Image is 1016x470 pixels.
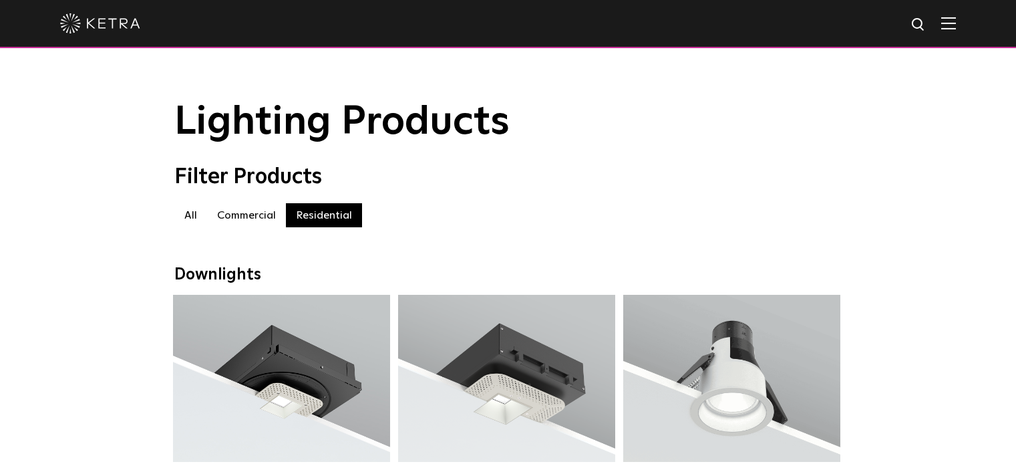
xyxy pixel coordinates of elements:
[174,265,842,285] div: Downlights
[174,164,842,190] div: Filter Products
[910,17,927,33] img: search icon
[174,102,510,142] span: Lighting Products
[174,203,207,227] label: All
[60,13,140,33] img: ketra-logo-2019-white
[207,203,286,227] label: Commercial
[941,17,956,29] img: Hamburger%20Nav.svg
[286,203,362,227] label: Residential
